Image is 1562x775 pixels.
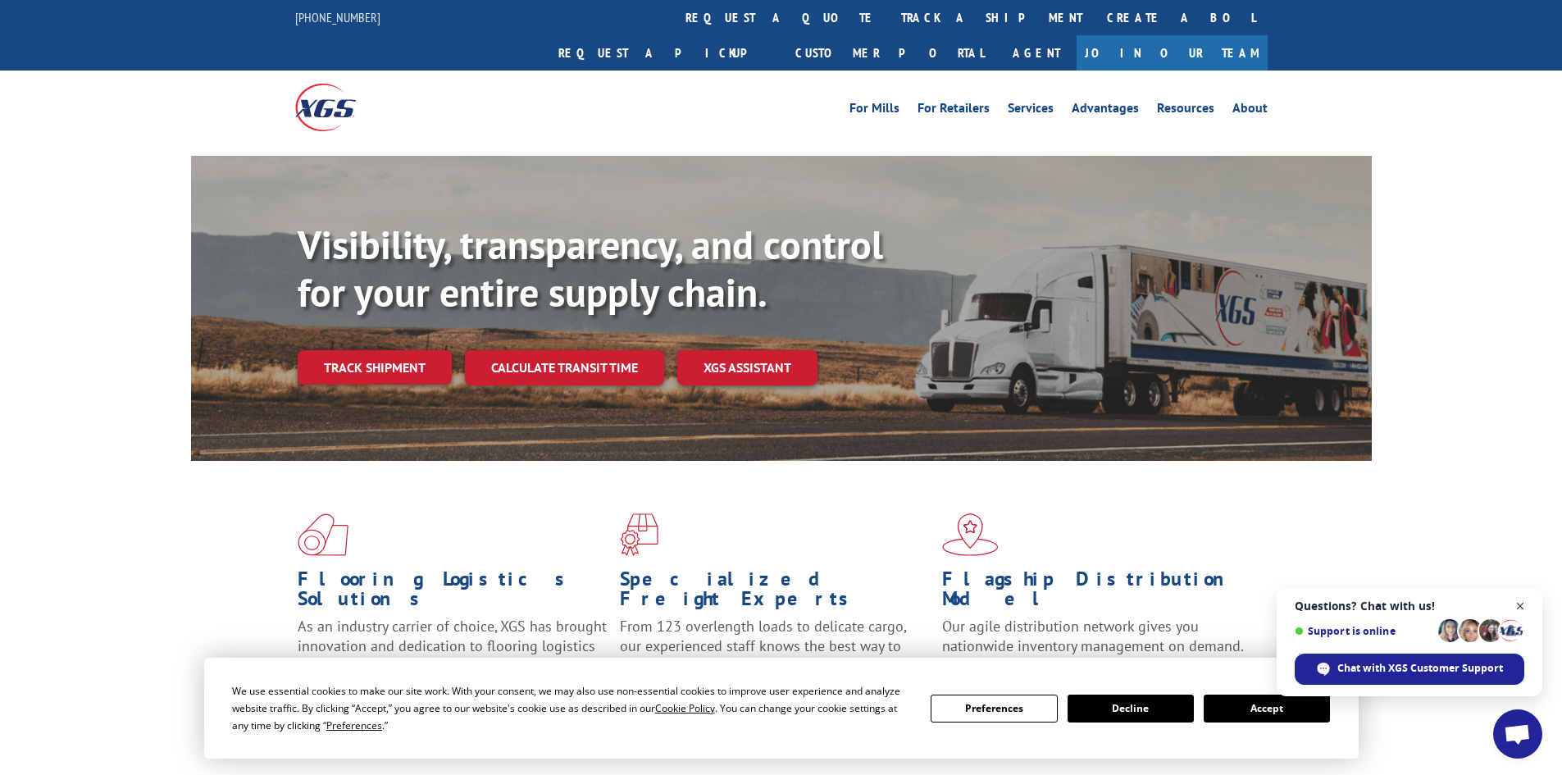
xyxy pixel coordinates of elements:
a: Track shipment [298,350,452,385]
a: Request a pickup [546,35,783,71]
img: xgs-icon-total-supply-chain-intelligence-red [298,513,348,556]
b: Visibility, transparency, and control for your entire supply chain. [298,219,883,317]
button: Decline [1068,695,1194,723]
span: Cookie Policy [655,701,715,715]
a: Customer Portal [783,35,996,71]
div: Open chat [1493,709,1542,759]
span: Preferences [326,718,382,732]
span: Support is online [1295,625,1432,637]
img: xgs-icon-flagship-distribution-model-red [942,513,999,556]
a: Resources [1157,102,1214,120]
a: Calculate transit time [465,350,664,385]
span: Chat with XGS Customer Support [1337,661,1503,676]
a: For Retailers [918,102,990,120]
h1: Specialized Freight Experts [620,569,930,617]
a: [PHONE_NUMBER] [295,9,380,25]
a: Agent [996,35,1077,71]
span: Our agile distribution network gives you nationwide inventory management on demand. [942,617,1244,655]
a: XGS ASSISTANT [677,350,817,385]
span: As an industry carrier of choice, XGS has brought innovation and dedication to flooring logistics... [298,617,607,675]
div: Chat with XGS Customer Support [1295,654,1524,685]
h1: Flagship Distribution Model [942,569,1252,617]
button: Accept [1204,695,1330,723]
a: Advantages [1072,102,1139,120]
span: Questions? Chat with us! [1295,599,1524,613]
a: Join Our Team [1077,35,1268,71]
h1: Flooring Logistics Solutions [298,569,608,617]
button: Preferences [931,695,1057,723]
a: About [1232,102,1268,120]
a: For Mills [849,102,899,120]
img: xgs-icon-focused-on-flooring-red [620,513,658,556]
p: From 123 overlength loads to delicate cargo, our experienced staff knows the best way to move you... [620,617,930,690]
a: Services [1008,102,1054,120]
span: Close chat [1510,596,1531,617]
div: Cookie Consent Prompt [204,658,1359,759]
div: We use essential cookies to make our site work. With your consent, we may also use non-essential ... [232,682,911,734]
